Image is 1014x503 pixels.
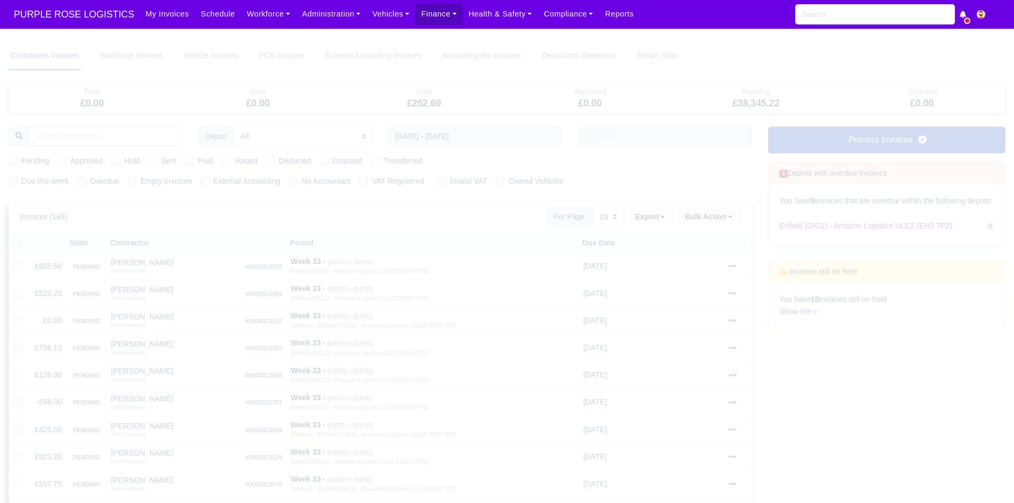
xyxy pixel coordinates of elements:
a: PURPLE ROSE LOGISTICS [9,4,139,25]
a: Workforce [241,4,296,24]
iframe: Chat Widget [822,380,1014,503]
a: My Invoices [139,4,195,24]
a: Compliance [538,4,599,24]
a: Health & Safety [463,4,538,24]
input: Search... [795,4,955,24]
a: Administration [296,4,366,24]
a: Vehicles [367,4,416,24]
a: Schedule [195,4,241,24]
a: Reports [599,4,640,24]
a: Finance [415,4,463,24]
